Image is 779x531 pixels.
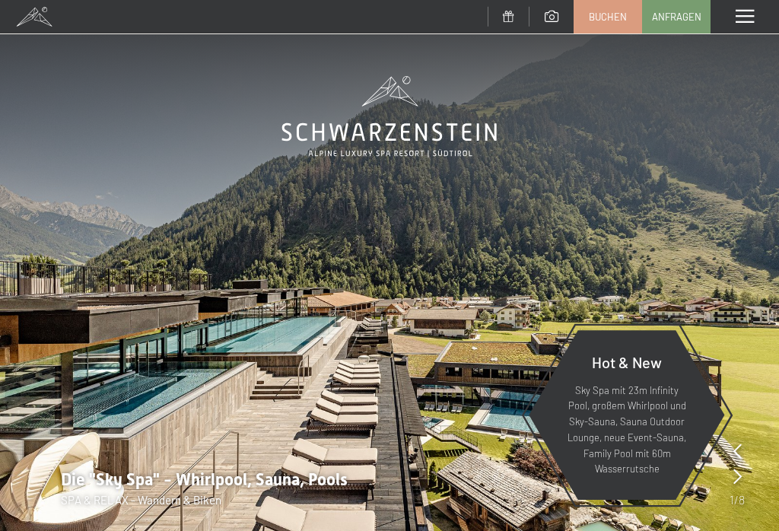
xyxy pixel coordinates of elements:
span: / [734,491,739,508]
span: 8 [739,491,745,508]
span: Die "Sky Spa" - Whirlpool, Sauna, Pools [61,470,348,489]
span: SPA & RELAX - Wandern & Biken [61,493,221,507]
p: Sky Spa mit 23m Infinity Pool, großem Whirlpool und Sky-Sauna, Sauna Outdoor Lounge, neue Event-S... [566,383,688,478]
a: Hot & New Sky Spa mit 23m Infinity Pool, großem Whirlpool und Sky-Sauna, Sauna Outdoor Lounge, ne... [528,329,726,501]
span: Buchen [589,10,627,24]
a: Buchen [574,1,641,33]
span: Hot & New [592,353,662,371]
span: 1 [730,491,734,508]
a: Anfragen [643,1,710,33]
span: Anfragen [652,10,701,24]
